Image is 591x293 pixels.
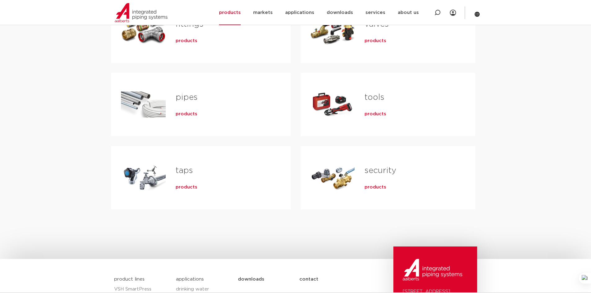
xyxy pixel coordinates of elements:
[176,277,204,282] a: applications
[176,287,209,291] font: drinking water
[327,10,353,15] font: downloads
[114,277,145,282] a: product lines
[219,10,241,15] font: products
[176,185,197,189] font: products
[365,184,386,190] a: products
[176,20,204,28] a: fittings
[365,20,389,28] a: valves
[365,38,386,43] font: products
[238,277,264,282] font: downloads
[176,184,197,190] a: products
[176,93,198,101] a: pipes
[365,38,386,44] a: products
[365,10,385,15] font: services
[253,10,273,15] font: markets
[398,10,419,15] font: about us
[114,287,151,291] font: VSH SmartPress
[176,38,197,43] font: products
[365,166,396,175] a: security
[176,112,197,116] font: products
[365,112,386,116] font: products
[365,111,386,117] a: products
[238,272,299,287] a: downloads
[299,272,361,287] a: contact
[299,277,318,282] font: contact
[176,111,197,117] a: products
[365,93,384,101] a: tools
[176,38,197,44] a: products
[285,10,314,15] font: applications
[176,166,193,175] a: taps
[365,185,386,189] font: products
